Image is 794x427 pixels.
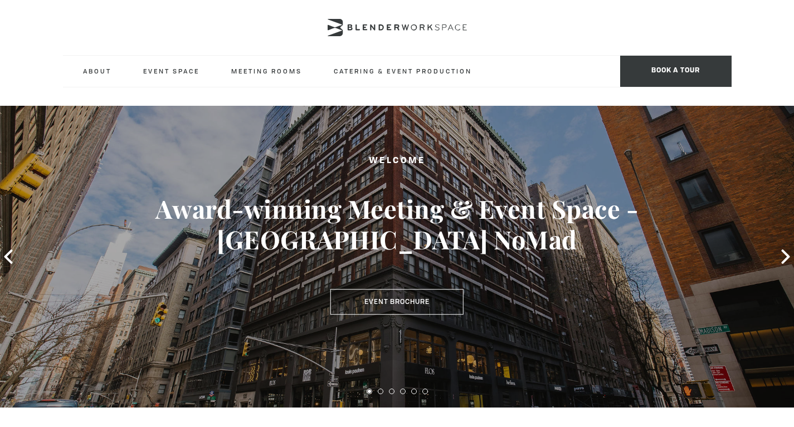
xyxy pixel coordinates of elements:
[330,289,464,315] a: Event Brochure
[40,193,754,256] h3: Award-winning Meeting & Event Space - [GEOGRAPHIC_DATA] NoMad
[222,56,311,86] a: Meeting Rooms
[40,154,754,168] h2: Welcome
[134,56,208,86] a: Event Space
[620,56,732,87] span: Book a tour
[74,56,120,86] a: About
[325,56,481,86] a: Catering & Event Production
